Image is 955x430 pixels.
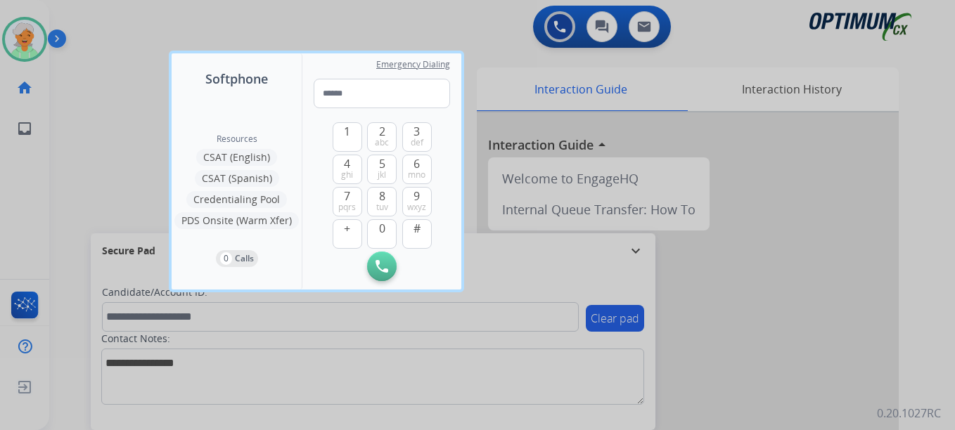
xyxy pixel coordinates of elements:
button: 5jkl [367,155,397,184]
span: abc [375,137,389,148]
button: 4ghi [333,155,362,184]
span: # [414,220,421,237]
button: 2abc [367,122,397,152]
span: Resources [217,133,257,145]
span: 8 [379,188,385,204]
p: 0.20.1027RC [877,405,941,422]
p: Calls [235,252,254,265]
button: 3def [402,122,432,152]
span: 4 [344,155,350,172]
span: wxyz [407,202,426,213]
p: 0 [220,252,232,265]
span: 6 [414,155,420,172]
span: tuv [376,202,388,213]
button: 1 [333,122,362,152]
span: 5 [379,155,385,172]
button: 0Calls [216,250,258,267]
span: + [344,220,350,237]
span: 3 [414,123,420,140]
button: CSAT (English) [196,149,277,166]
span: 1 [344,123,350,140]
button: Credentialing Pool [186,191,287,208]
button: 7pqrs [333,187,362,216]
button: # [402,219,432,249]
button: 0 [367,219,397,249]
span: Emergency Dialing [376,59,450,70]
span: Softphone [205,69,268,89]
span: 7 [344,188,350,204]
span: 9 [414,188,420,204]
span: ghi [341,169,353,181]
button: 8tuv [367,187,397,216]
button: CSAT (Spanish) [195,170,279,187]
span: pqrs [338,202,356,213]
span: 2 [379,123,385,140]
img: call-button [376,260,388,273]
button: 9wxyz [402,187,432,216]
span: def [411,137,423,148]
button: + [333,219,362,249]
span: 0 [379,220,385,237]
button: PDS Onsite (Warm Xfer) [174,212,299,229]
span: jkl [378,169,386,181]
button: 6mno [402,155,432,184]
span: mno [408,169,425,181]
